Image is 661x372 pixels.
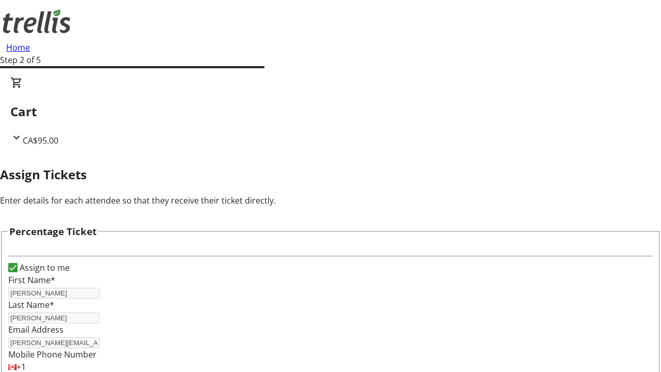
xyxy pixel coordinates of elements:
[10,102,651,121] h2: Cart
[8,324,64,335] label: Email Address
[10,76,651,147] div: CartCA$95.00
[8,274,55,286] label: First Name*
[8,299,54,311] label: Last Name*
[8,349,97,360] label: Mobile Phone Number
[18,261,70,274] label: Assign to me
[9,224,97,239] h3: Percentage Ticket
[23,135,58,146] span: CA$95.00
